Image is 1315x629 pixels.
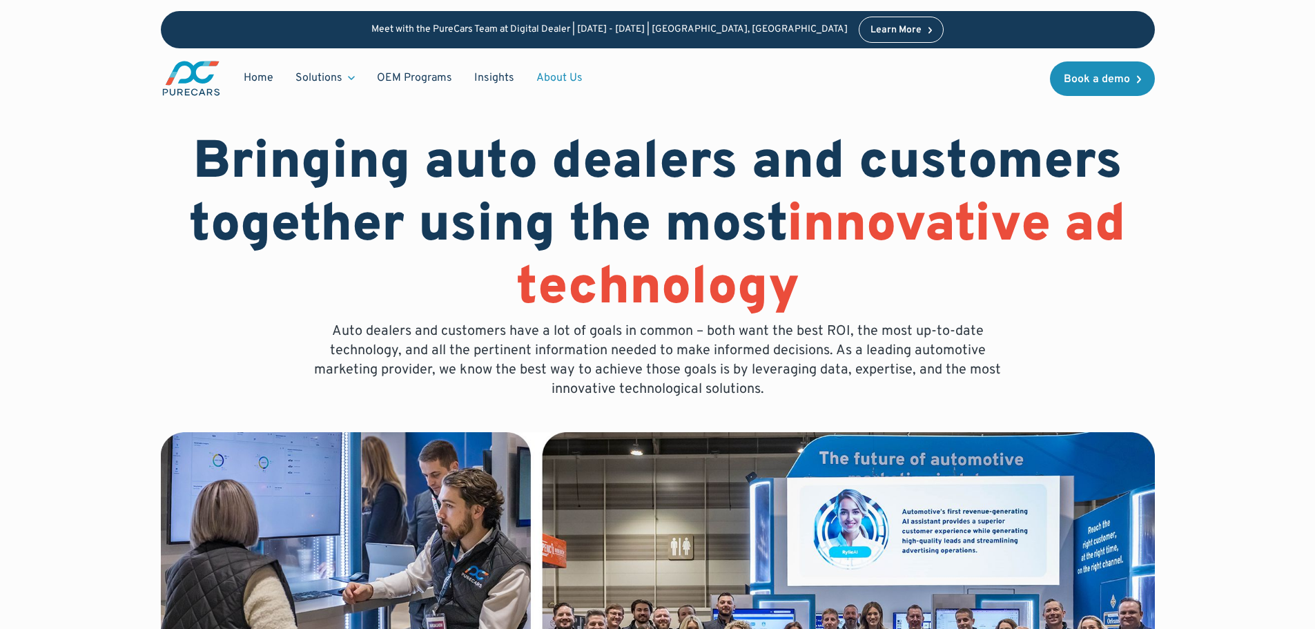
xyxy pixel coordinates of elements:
[366,65,463,91] a: OEM Programs
[463,65,525,91] a: Insights
[304,322,1011,399] p: Auto dealers and customers have a lot of goals in common – both want the best ROI, the most up-to...
[1050,61,1155,96] a: Book a demo
[371,24,848,36] p: Meet with the PureCars Team at Digital Dealer | [DATE] - [DATE] | [GEOGRAPHIC_DATA], [GEOGRAPHIC_...
[161,59,222,97] a: main
[870,26,922,35] div: Learn More
[1064,74,1130,85] div: Book a demo
[284,65,366,91] div: Solutions
[233,65,284,91] a: Home
[295,70,342,86] div: Solutions
[859,17,944,43] a: Learn More
[516,193,1127,322] span: innovative ad technology
[161,133,1155,322] h1: Bringing auto dealers and customers together using the most
[161,59,222,97] img: purecars logo
[525,65,594,91] a: About Us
